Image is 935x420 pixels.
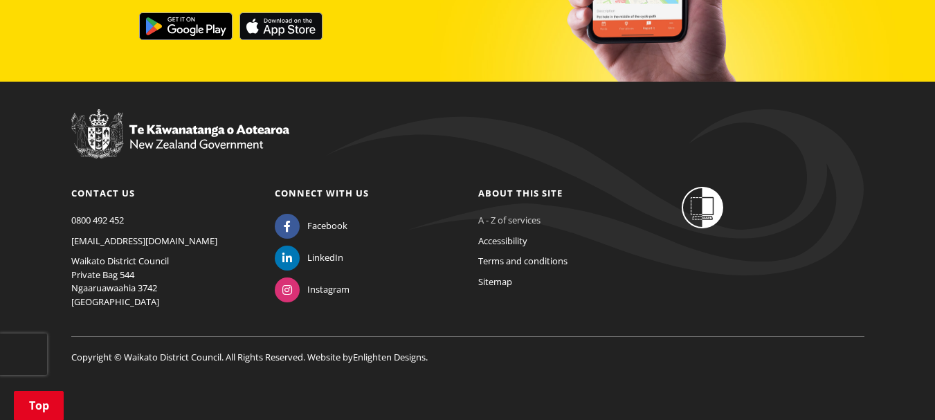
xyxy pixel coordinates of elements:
[275,187,369,199] a: Connect with us
[14,391,64,420] a: Top
[478,235,527,247] a: Accessibility
[307,251,343,265] span: LinkedIn
[478,214,541,226] a: A - Z of services
[478,187,563,199] a: About this site
[239,12,323,40] img: Download on the App Store
[71,109,289,159] img: New Zealand Government
[139,12,233,40] img: Get it on Google Play
[353,351,426,363] a: Enlighten Designs
[71,336,864,365] p: Copyright © Waikato District Council. All Rights Reserved. Website by .
[871,362,921,412] iframe: Messenger Launcher
[71,235,217,247] a: [EMAIL_ADDRESS][DOMAIN_NAME]
[71,140,289,153] a: New Zealand Government
[682,187,723,228] img: Shielded
[307,283,350,297] span: Instagram
[275,251,343,264] a: LinkedIn
[275,219,347,232] a: Facebook
[275,283,350,295] a: Instagram
[71,255,254,309] p: Waikato District Council Private Bag 544 Ngaaruawaahia 3742 [GEOGRAPHIC_DATA]
[478,275,512,288] a: Sitemap
[71,187,135,199] a: Contact us
[478,255,568,267] a: Terms and conditions
[71,214,124,226] a: 0800 492 452
[307,219,347,233] span: Facebook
